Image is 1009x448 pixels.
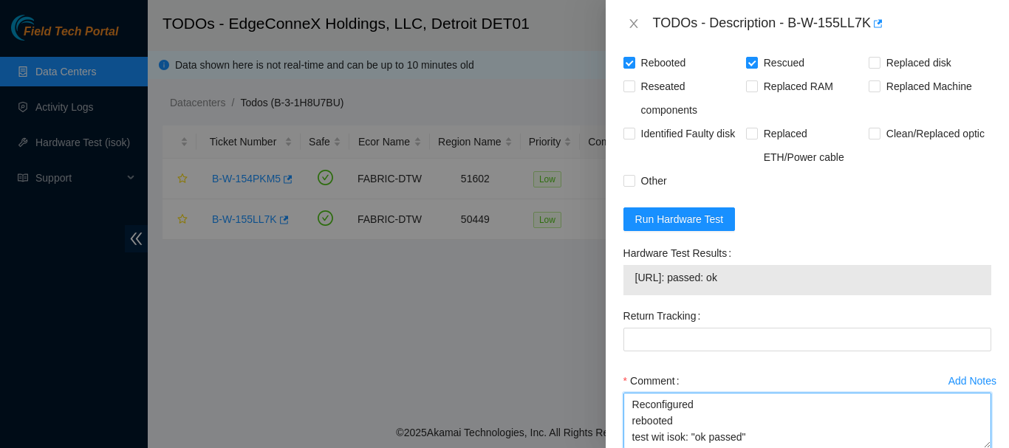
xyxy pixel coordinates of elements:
[623,328,991,351] input: Return Tracking
[653,12,991,35] div: TODOs - Description - B-W-155LL7K
[635,75,746,122] span: Reseated components
[623,17,644,31] button: Close
[635,169,673,193] span: Other
[948,369,997,393] button: Add Notes
[628,18,640,30] span: close
[948,376,996,386] div: Add Notes
[635,122,742,145] span: Identified Faulty disk
[635,51,692,75] span: Rebooted
[623,207,736,231] button: Run Hardware Test
[758,51,810,75] span: Rescued
[758,122,869,169] span: Replaced ETH/Power cable
[623,304,707,328] label: Return Tracking
[623,369,685,393] label: Comment
[880,75,978,98] span: Replaced Machine
[758,75,839,98] span: Replaced RAM
[635,269,979,286] span: [URL]: passed: ok
[880,51,957,75] span: Replaced disk
[635,211,724,227] span: Run Hardware Test
[623,241,737,265] label: Hardware Test Results
[880,122,991,145] span: Clean/Replaced optic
